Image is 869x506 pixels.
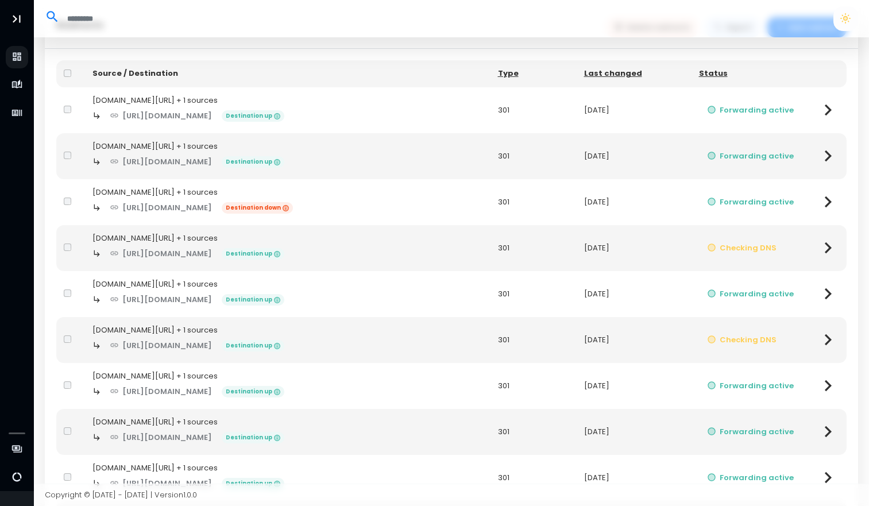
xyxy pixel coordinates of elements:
[222,248,284,260] span: Destination up
[102,427,221,447] a: [URL][DOMAIN_NAME]
[490,271,577,317] td: 301
[577,87,692,133] td: [DATE]
[699,330,785,350] button: Checking DNS
[490,60,577,87] th: Type
[92,95,483,106] div: [DOMAIN_NAME][URL] + 1 sources
[102,198,221,218] a: [URL][DOMAIN_NAME]
[85,60,490,87] th: Source / Destination
[102,106,221,126] a: [URL][DOMAIN_NAME]
[692,60,810,87] th: Status
[102,289,221,310] a: [URL][DOMAIN_NAME]
[222,110,284,122] span: Destination up
[699,192,802,212] button: Forwarding active
[102,244,221,264] a: [URL][DOMAIN_NAME]
[490,133,577,179] td: 301
[102,381,221,401] a: [URL][DOMAIN_NAME]
[577,455,692,501] td: [DATE]
[490,317,577,363] td: 301
[490,179,577,225] td: 301
[92,370,483,382] div: [DOMAIN_NAME][URL] + 1 sources
[699,376,802,396] button: Forwarding active
[222,156,284,168] span: Destination up
[92,416,483,428] div: [DOMAIN_NAME][URL] + 1 sources
[45,489,197,500] span: Copyright © [DATE] - [DATE] | Version 1.0.0
[92,279,483,290] div: [DOMAIN_NAME][URL] + 1 sources
[92,233,483,244] div: [DOMAIN_NAME][URL] + 1 sources
[92,462,483,474] div: [DOMAIN_NAME][URL] + 1 sources
[699,146,802,166] button: Forwarding active
[490,225,577,271] td: 301
[490,363,577,409] td: 301
[699,238,785,258] button: Checking DNS
[222,386,284,397] span: Destination up
[102,152,221,172] a: [URL][DOMAIN_NAME]
[222,294,284,306] span: Destination up
[699,284,802,304] button: Forwarding active
[102,473,221,493] a: [URL][DOMAIN_NAME]
[577,317,692,363] td: [DATE]
[699,100,802,120] button: Forwarding active
[222,432,284,443] span: Destination up
[102,335,221,356] a: [URL][DOMAIN_NAME]
[490,409,577,455] td: 301
[577,60,692,87] th: Last changed
[577,363,692,409] td: [DATE]
[92,187,483,198] div: [DOMAIN_NAME][URL] + 1 sources
[92,325,483,336] div: [DOMAIN_NAME][URL] + 1 sources
[222,202,293,214] span: Destination down
[577,271,692,317] td: [DATE]
[699,422,802,442] button: Forwarding active
[490,455,577,501] td: 301
[699,468,802,488] button: Forwarding active
[6,8,28,30] button: Toggle Aside
[222,478,284,489] span: Destination up
[490,87,577,133] td: 301
[577,179,692,225] td: [DATE]
[577,409,692,455] td: [DATE]
[577,133,692,179] td: [DATE]
[222,340,284,352] span: Destination up
[92,141,483,152] div: [DOMAIN_NAME][URL] + 1 sources
[577,225,692,271] td: [DATE]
